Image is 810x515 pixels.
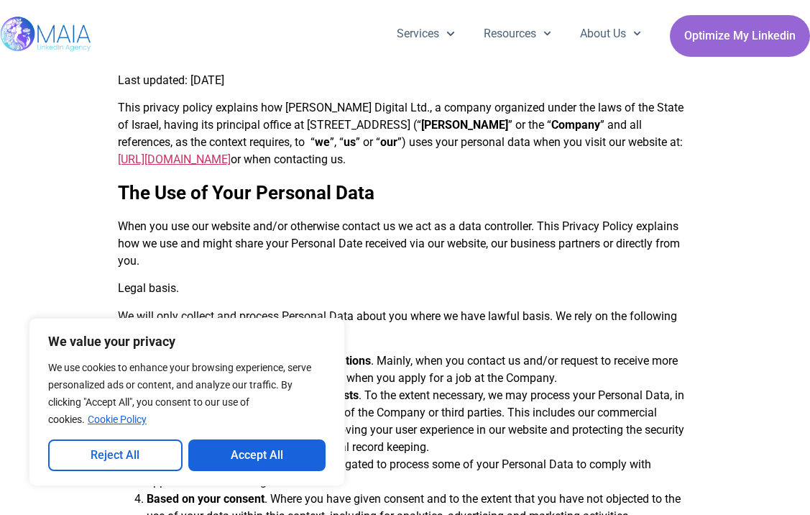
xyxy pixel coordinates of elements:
a: Resources [469,15,566,53]
p: When you use our website and/or otherwise contact us we act as a data controller. This Privacy Po... [118,218,693,270]
b: we [315,135,330,149]
p: We use cookies to enhance your browsing experience, serve personalized ads or content, and analyz... [48,359,326,428]
b: Based on your consent [147,492,264,506]
p: Legal basis. [118,280,693,297]
p: We value your privacy [48,333,326,350]
a: Services [382,15,469,53]
b: The Use of Your Personal Data [118,182,374,204]
button: Reject All [48,439,183,471]
b: Company [551,118,600,132]
li: . We may be obligated to process some of your Personal Data to comply with applicable laws and re... [147,456,693,491]
p: This privacy policy explains how [PERSON_NAME] Digital Ltd., a company organized under the laws o... [118,99,693,168]
li: . Mainly, when you contact us and/or request to receive more information on the Company, includin... [147,352,693,387]
b: us [344,135,356,149]
p: We will only collect and process Personal Data about you where we have lawful basis. We rely on t... [118,308,693,342]
nav: Menu [382,15,655,53]
a: [URL][DOMAIN_NAME] [118,152,231,166]
div: We value your privacy [29,318,345,486]
a: Optimize My Linkedin [670,15,810,57]
b: [PERSON_NAME] [421,118,508,132]
a: About Us [566,15,655,53]
p: Last updated: [DATE] [118,72,693,89]
b: our [380,135,397,149]
span: Optimize My Linkedin [684,22,796,50]
a: Cookie Policy [87,413,147,426]
li: . To the extent necessary, we may process your Personal Data, in order to protect the legitimate ... [147,387,693,456]
button: Accept All [188,439,326,471]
